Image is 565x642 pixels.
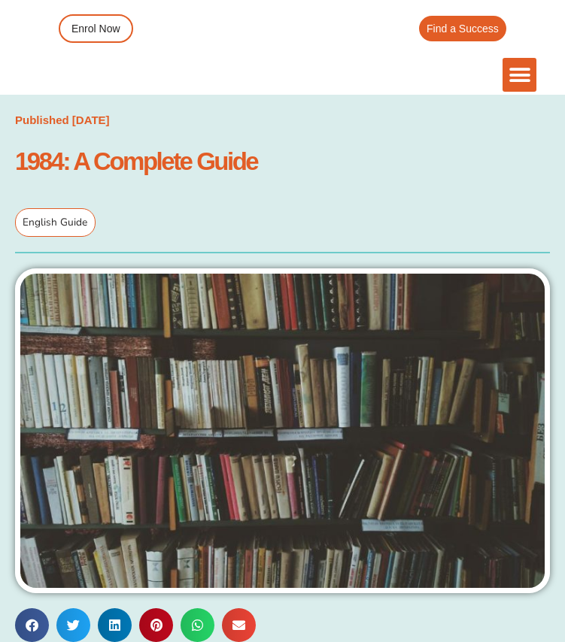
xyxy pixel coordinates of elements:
[72,114,110,126] time: [DATE]
[15,268,550,593] img: english
[98,608,132,642] div: Share on linkedin
[71,23,120,34] span: Enrol Now
[56,608,90,642] div: Share on twitter
[427,23,499,34] span: Find a Success
[503,58,536,92] div: Menu Toggle
[222,608,256,642] div: Share on email
[23,215,87,229] span: English Guide
[15,110,110,131] a: Published [DATE]
[419,16,506,41] a: Find a Success
[15,145,550,178] h1: 1984: A Complete Guide
[139,608,173,642] div: Share on pinterest
[15,114,69,126] span: Published
[181,608,214,642] div: Share on whatsapp
[15,608,49,642] div: Share on facebook
[59,14,133,43] a: Enrol Now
